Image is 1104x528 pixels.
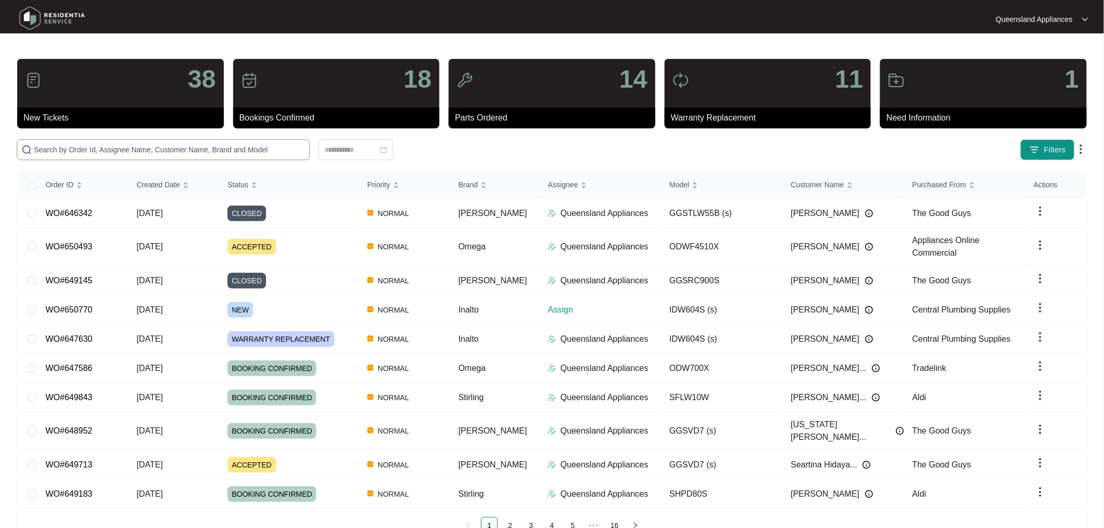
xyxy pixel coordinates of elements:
[21,145,32,155] img: search-icon
[791,207,860,220] span: [PERSON_NAME]
[459,276,527,285] span: [PERSON_NAME]
[227,206,266,221] span: CLOSED
[1034,423,1047,436] img: dropdown arrow
[128,171,220,199] th: Created Date
[560,241,648,253] p: Queensland Appliances
[661,266,783,295] td: GGSRC900S
[137,209,163,218] span: [DATE]
[45,460,92,469] a: WO#649713
[359,171,450,199] th: Priority
[904,171,1026,199] th: Purchased From
[1034,331,1047,343] img: dropdown arrow
[791,362,867,375] span: [PERSON_NAME]...
[661,295,783,325] td: IDW604S (s)
[862,461,871,469] img: Info icon
[137,334,163,343] span: [DATE]
[239,112,440,124] p: Bookings Confirmed
[455,112,655,124] p: Parts Ordered
[548,461,556,469] img: Assigner Icon
[459,209,527,218] span: [PERSON_NAME]
[913,276,971,285] span: The Good Guys
[45,334,92,343] a: WO#647630
[459,334,479,343] span: Inalto
[227,273,266,289] span: CLOSED
[137,364,163,373] span: [DATE]
[45,364,92,373] a: WO#647586
[913,179,966,190] span: Purchased From
[661,479,783,509] td: SHPD80S
[791,418,891,443] span: [US_STATE][PERSON_NAME]...
[548,304,661,316] p: Assign
[45,393,92,402] a: WO#649843
[367,210,374,216] img: Vercel Logo
[219,171,359,199] th: Status
[367,365,374,371] img: Vercel Logo
[374,459,413,471] span: NORMAL
[137,276,163,285] span: [DATE]
[227,239,275,255] span: ACCEPTED
[560,362,648,375] p: Queensland Appliances
[374,391,413,404] span: NORMAL
[459,460,527,469] span: [PERSON_NAME]
[619,67,647,92] p: 14
[1034,457,1047,469] img: dropdown arrow
[45,209,92,218] a: WO#646342
[886,112,1087,124] p: Need Information
[367,394,374,400] img: Vercel Logo
[913,489,927,498] span: Aldi
[548,393,556,402] img: Assigner Icon
[1034,205,1047,218] img: dropdown arrow
[661,171,783,199] th: Model
[137,460,163,469] span: [DATE]
[459,489,484,498] span: Stirling
[34,144,305,155] input: Search by Order Id, Assignee Name, Customer Name, Brand and Model
[1075,143,1087,155] img: dropdown arrow
[227,390,316,405] span: BOOKING CONFIRMED
[996,14,1073,25] p: Queensland Appliances
[1082,17,1088,22] img: dropdown arrow
[374,207,413,220] span: NORMAL
[560,207,648,220] p: Queensland Appliances
[367,490,374,497] img: Vercel Logo
[45,179,74,190] span: Order ID
[1021,139,1075,160] button: filter iconFilters
[227,179,248,190] span: Status
[560,333,648,345] p: Queensland Appliances
[457,72,473,89] img: icon
[1034,360,1047,373] img: dropdown arrow
[374,425,413,437] span: NORMAL
[374,304,413,316] span: NORMAL
[45,276,92,285] a: WO#649145
[227,302,253,318] span: NEW
[673,72,689,89] img: icon
[1034,272,1047,285] img: dropdown arrow
[137,179,180,190] span: Created Date
[548,179,578,190] span: Assignee
[548,490,556,498] img: Assigner Icon
[25,72,42,89] img: icon
[913,460,971,469] span: The Good Guys
[888,72,905,89] img: icon
[227,361,316,376] span: BOOKING CONFIRMED
[374,241,413,253] span: NORMAL
[1034,389,1047,402] img: dropdown arrow
[459,426,527,435] span: [PERSON_NAME]
[560,425,648,437] p: Queensland Appliances
[459,305,479,314] span: Inalto
[539,171,661,199] th: Assignee
[1034,302,1047,314] img: dropdown arrow
[367,179,390,190] span: Priority
[560,391,648,404] p: Queensland Appliances
[865,277,873,285] img: Info icon
[872,393,880,402] img: Info icon
[913,364,946,373] span: Tradelink
[137,305,163,314] span: [DATE]
[560,488,648,500] p: Queensland Appliances
[137,393,163,402] span: [DATE]
[865,490,873,498] img: Info icon
[137,426,163,435] span: [DATE]
[913,393,927,402] span: Aldi
[188,67,215,92] p: 38
[913,236,980,257] span: Appliances Online Commercial
[45,305,92,314] a: WO#650770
